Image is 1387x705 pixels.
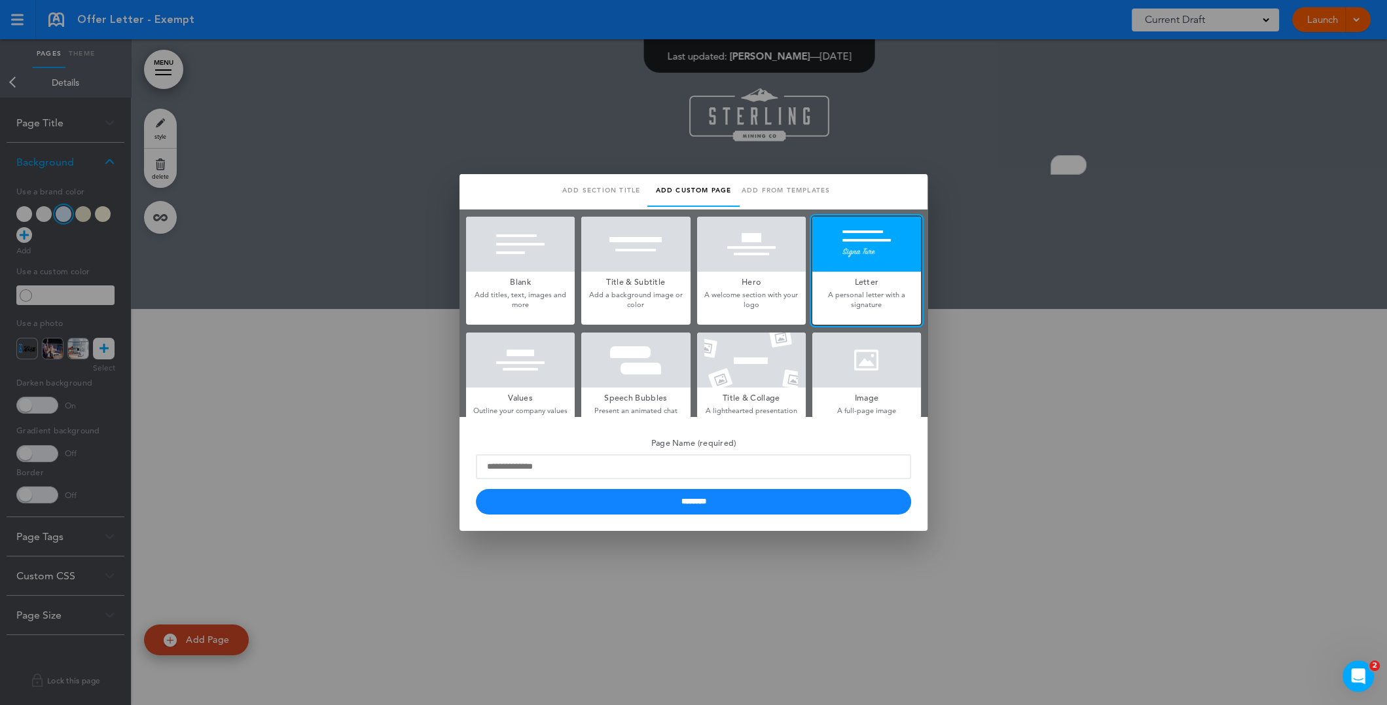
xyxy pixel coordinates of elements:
[697,272,806,290] h5: Hero
[466,272,575,290] h5: Blank
[581,388,690,406] h5: Speech Bubbles
[476,454,911,479] input: Page Name (required)
[812,406,921,416] p: A full-page image
[697,290,806,310] p: A welcome section with your logo
[476,433,911,451] h5: Page Name (required)
[697,388,806,406] h5: Title & Collage
[581,290,690,310] p: Add a background image or color
[812,290,921,310] p: A personal letter with a signature
[812,272,921,290] h5: Letter
[466,388,575,406] h5: Values
[555,174,647,207] a: Add section title
[1369,660,1380,671] span: 2
[740,174,832,207] a: Add from templates
[697,406,806,416] p: A lighthearted presentation
[466,290,575,310] p: Add titles, text, images and more
[581,406,690,426] p: Present an animated chat conversation
[466,406,575,426] p: Outline your company values or mantras
[581,272,690,290] h5: Title & Subtitle
[812,388,921,406] h5: Image
[647,174,740,207] a: Add custom page
[1342,660,1374,692] iframe: Intercom live chat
